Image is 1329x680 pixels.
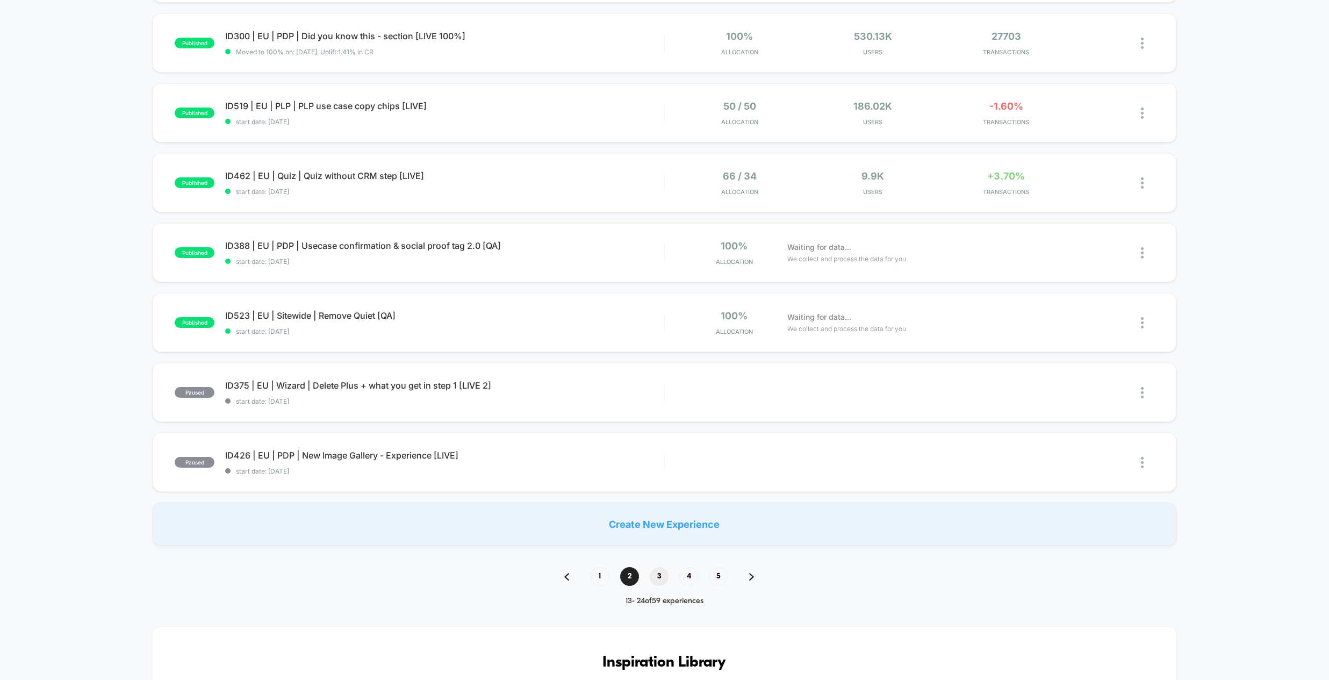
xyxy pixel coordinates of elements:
span: 100% [721,310,748,321]
span: Waiting for data... [787,241,851,253]
span: published [175,38,214,48]
span: 66 / 34 [723,170,757,182]
span: 4 [679,567,698,586]
h3: Inspiration Library [185,654,1144,671]
img: pagination back [564,573,569,581]
span: ID519 | EU | PLP | PLP use case copy chips [LIVE] [225,101,664,111]
span: 1 [591,567,609,586]
img: close [1141,108,1144,119]
span: published [175,177,214,188]
span: paused [175,387,214,398]
img: close [1141,177,1144,189]
span: -1.60% [989,101,1023,112]
span: start date: [DATE] [225,257,664,266]
span: Users [809,48,937,56]
img: pagination forward [749,573,754,581]
span: Allocation [716,328,753,335]
span: start date: [DATE] [225,118,664,126]
span: 100% [726,31,753,42]
span: 186.02k [853,101,892,112]
span: 3 [650,567,669,586]
div: 13 - 24 of 59 experiences [554,597,775,606]
span: ID462 | EU | Quiz | Quiz without CRM step [LIVE] [225,170,664,181]
span: 50 / 50 [723,101,756,112]
img: close [1141,457,1144,468]
span: published [175,108,214,118]
span: Allocation [721,48,758,56]
span: Allocation [716,258,753,266]
img: close [1141,38,1144,49]
span: Moved to 100% on: [DATE] . Uplift: 1.41% in CR [236,48,373,56]
span: Allocation [721,188,758,196]
span: We collect and process the data for you [787,324,906,334]
span: published [175,317,214,328]
span: start date: [DATE] [225,397,664,405]
img: close [1141,247,1144,259]
span: TRANSACTIONS [942,188,1070,196]
span: 2 [620,567,639,586]
span: ID375 | EU | Wizard | Delete Plus + what you get in step 1 [LIVE 2] [225,380,664,391]
span: ID523 | EU | Sitewide | Remove Quiet [QA] [225,310,664,321]
span: We collect and process the data for you [787,254,906,264]
span: 5 [709,567,728,586]
img: close [1141,317,1144,328]
span: +3.70% [987,170,1025,182]
span: Waiting for data... [787,311,851,323]
span: published [175,247,214,258]
span: Users [809,118,937,126]
span: paused [175,457,214,468]
span: start date: [DATE] [225,327,664,335]
span: TRANSACTIONS [942,118,1070,126]
div: Create New Experience [153,503,1176,546]
span: start date: [DATE] [225,467,664,475]
span: ID426 | EU | PDP | New Image Gallery - Experience [LIVE] [225,450,664,461]
span: TRANSACTIONS [942,48,1070,56]
img: close [1141,387,1144,398]
span: Allocation [721,118,758,126]
span: 100% [721,240,748,252]
span: 530.13k [854,31,892,42]
span: Users [809,188,937,196]
span: 9.9k [861,170,884,182]
span: start date: [DATE] [225,188,664,196]
span: ID388 | EU | PDP | Usecase confirmation & social proof tag 2.0 [QA] [225,240,664,251]
span: 27703 [992,31,1021,42]
span: ID300 | EU | PDP | Did you know this - section [LIVE 100%] [225,31,664,41]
